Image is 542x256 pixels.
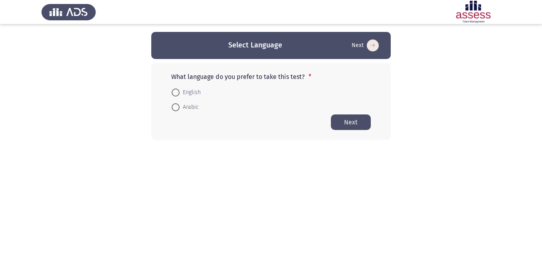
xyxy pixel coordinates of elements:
h3: Select Language [228,40,282,50]
img: Assessment logo of ASSESS Employability - EBI [446,1,500,23]
p: What language do you prefer to take this test? [171,73,371,81]
span: English [180,88,201,97]
img: Assess Talent Management logo [42,1,96,23]
button: Start assessment [331,114,371,130]
button: Start assessment [349,39,381,52]
span: Arabic [180,102,199,112]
